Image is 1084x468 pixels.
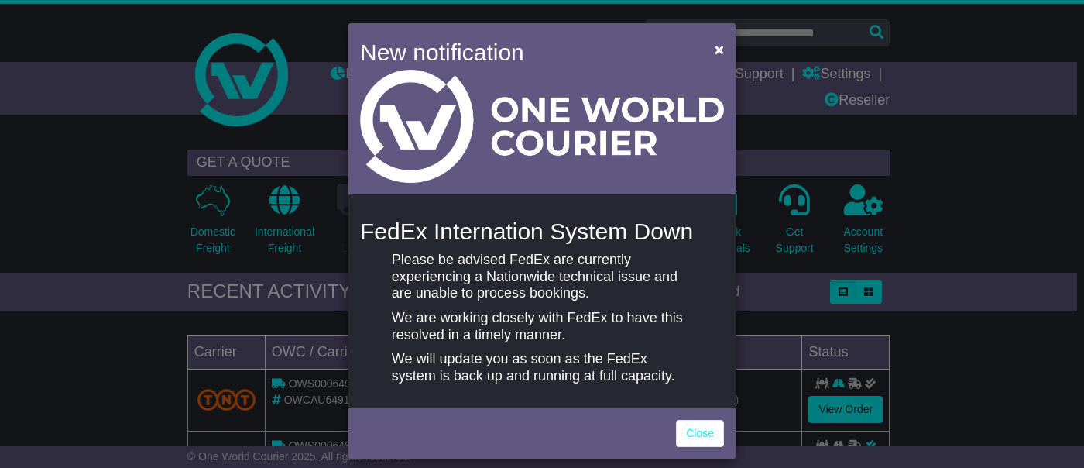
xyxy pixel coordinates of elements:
a: Close [676,420,724,447]
span: × [715,40,724,58]
p: Please be advised FedEx are currently experiencing a Nationwide technical issue and are unable to... [392,252,692,302]
img: Light [360,70,724,183]
h4: FedEx Internation System Down [360,219,724,244]
p: We will update you as soon as the FedEx system is back up and running at full capacity. [392,351,692,384]
button: Close [707,33,732,65]
p: We are working closely with FedEx to have this resolved in a timely manner. [392,310,692,343]
h4: New notification [360,35,692,70]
